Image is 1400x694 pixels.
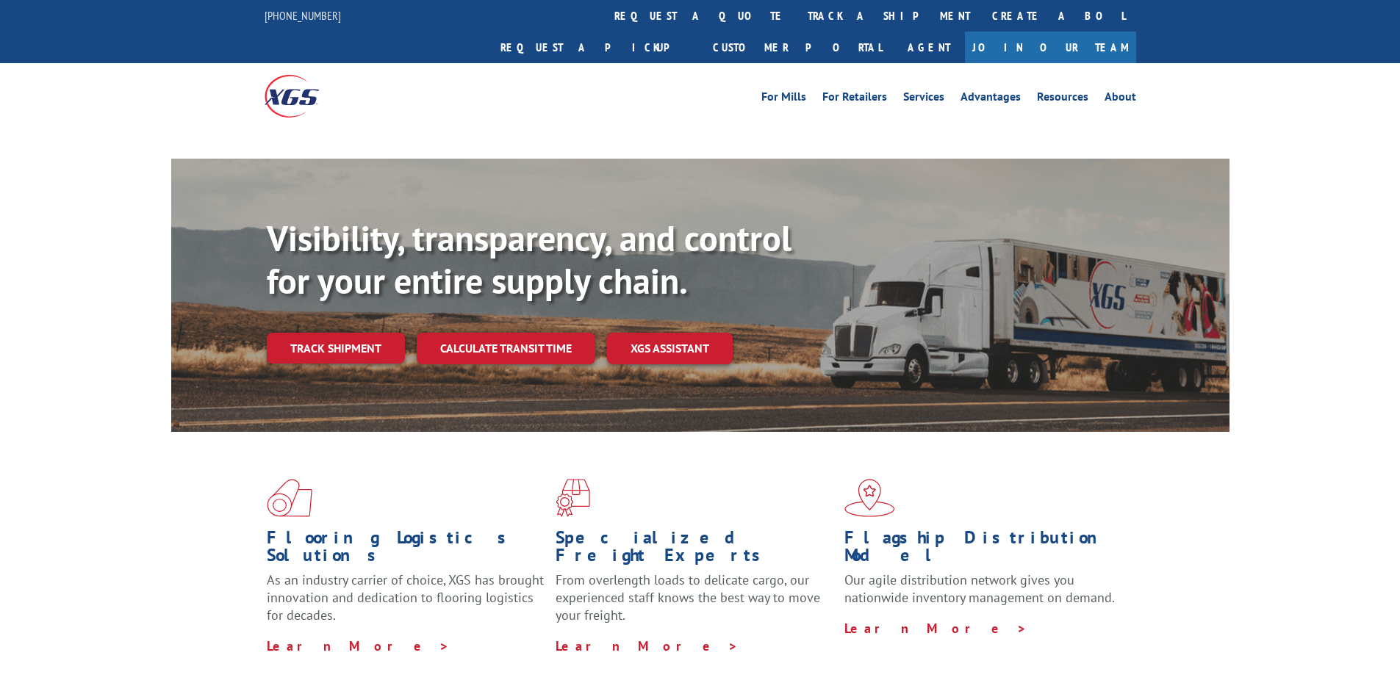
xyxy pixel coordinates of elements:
p: From overlength loads to delicate cargo, our experienced staff knows the best way to move your fr... [556,571,833,637]
img: xgs-icon-total-supply-chain-intelligence-red [267,479,312,517]
b: Visibility, transparency, and control for your entire supply chain. [267,215,791,303]
a: Request a pickup [489,32,702,63]
a: Track shipment [267,333,405,364]
a: For Mills [761,91,806,107]
a: Advantages [961,91,1021,107]
a: Calculate transit time [417,333,595,364]
a: Services [903,91,944,107]
a: Customer Portal [702,32,893,63]
a: About [1105,91,1136,107]
img: xgs-icon-focused-on-flooring-red [556,479,590,517]
a: For Retailers [822,91,887,107]
h1: Flooring Logistics Solutions [267,529,545,571]
span: As an industry carrier of choice, XGS has brought innovation and dedication to flooring logistics... [267,571,544,623]
a: Resources [1037,91,1088,107]
a: [PHONE_NUMBER] [265,8,341,23]
a: Join Our Team [965,32,1136,63]
a: Learn More > [267,637,450,654]
a: Learn More > [556,637,739,654]
img: xgs-icon-flagship-distribution-model-red [844,479,895,517]
h1: Flagship Distribution Model [844,529,1122,571]
a: Agent [893,32,965,63]
h1: Specialized Freight Experts [556,529,833,571]
a: Learn More > [844,620,1027,637]
span: Our agile distribution network gives you nationwide inventory management on demand. [844,571,1115,606]
a: XGS ASSISTANT [607,333,733,364]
